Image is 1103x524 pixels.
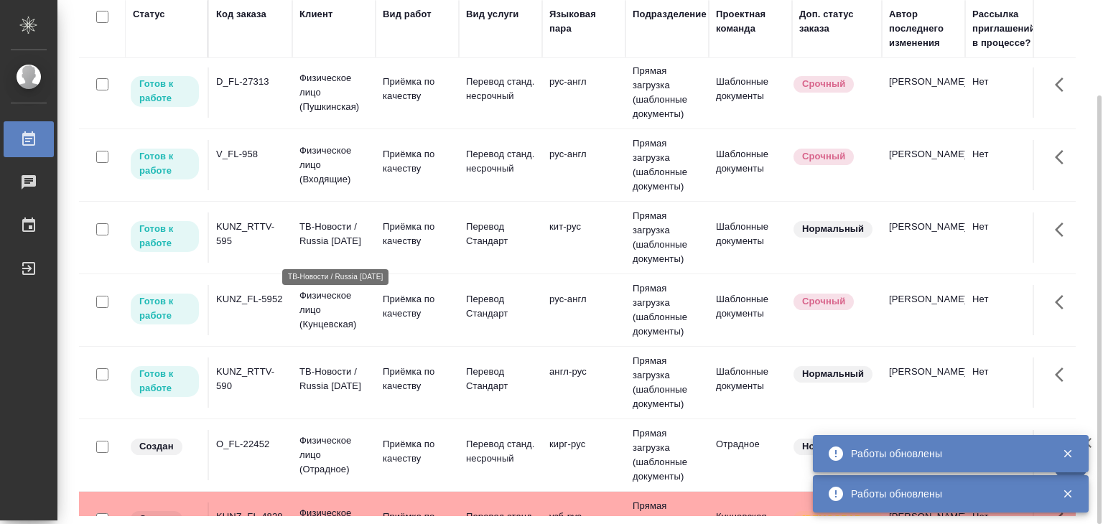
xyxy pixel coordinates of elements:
p: Физическое лицо (Кунцевская) [299,289,368,332]
button: Здесь прячутся важные кнопки [1046,212,1081,247]
div: Проектная команда [716,7,785,36]
td: Отрадное [709,430,792,480]
td: кирг-рус [542,430,625,480]
div: Работы обновлены [851,446,1041,461]
td: Нет [965,357,1048,408]
td: Прямая загрузка (шаблонные документы) [625,347,709,418]
div: Статус [133,7,165,22]
div: Исполнитель может приступить к работе [129,365,200,398]
td: кит-рус [542,212,625,263]
td: Нет [965,430,1048,480]
p: Нормальный [802,367,864,381]
div: V_FL-958 [216,147,285,162]
td: Шаблонные документы [709,140,792,190]
p: Перевод станд. несрочный [466,437,535,466]
td: Нет [965,140,1048,190]
button: Здесь прячутся важные кнопки [1046,285,1081,319]
p: Перевод Стандарт [466,220,535,248]
p: Перевод Стандарт [466,292,535,321]
button: Закрыть [1053,447,1082,460]
div: KUNZ_FL-5952 [216,292,285,307]
div: Исполнитель может приступить к работе [129,220,200,253]
td: рус-англ [542,285,625,335]
p: Приёмка по качеству [383,220,452,248]
div: Доп. статус заказа [799,7,875,36]
button: Закрыть [1053,487,1082,500]
div: KUNZ_FL-4828 [216,510,285,524]
p: Приёмка по качеству [383,292,452,321]
td: [PERSON_NAME] [882,285,965,335]
div: KUNZ_RTTV-590 [216,365,285,393]
div: Языковая пара [549,7,618,36]
p: Готов к работе [139,222,190,251]
div: Вид услуги [466,7,519,22]
td: [PERSON_NAME] [882,140,965,190]
div: Клиент [299,7,332,22]
td: Нет [965,67,1048,118]
div: Исполнитель может приступить к работе [129,75,200,108]
p: Перевод Стандарт [466,365,535,393]
td: Прямая загрузка (шаблонные документы) [625,419,709,491]
td: Прямая загрузка (шаблонные документы) [625,57,709,128]
td: [PERSON_NAME] [882,357,965,408]
td: Нет [965,212,1048,263]
td: Прямая загрузка (шаблонные документы) [625,202,709,273]
button: Здесь прячутся важные кнопки [1046,67,1081,102]
td: рус-англ [542,67,625,118]
td: Прямая загрузка (шаблонные документы) [625,129,709,201]
td: [PERSON_NAME] [882,212,965,263]
td: Шаблонные документы [709,285,792,335]
p: Срочный [802,294,845,309]
div: Исполнитель может приступить к работе [129,147,200,181]
p: ТВ-Новости / Russia [DATE] [299,365,368,393]
td: [PERSON_NAME] [882,67,965,118]
div: Рассылка приглашений в процессе? [972,7,1041,50]
p: Физическое лицо (Пушкинская) [299,71,368,114]
p: Нормальный [802,439,864,454]
p: Срочный [802,77,845,91]
td: Прямая загрузка (шаблонные документы) [625,274,709,346]
p: Приёмка по качеству [383,365,452,393]
div: O_FL-22452 [216,437,285,452]
td: англ-рус [542,357,625,408]
p: Приёмка по качеству [383,75,452,103]
p: Срочный [802,149,845,164]
td: Шаблонные документы [709,357,792,408]
div: Работы обновлены [851,487,1041,501]
p: ТВ-Новости / Russia [DATE] [299,220,368,248]
button: Здесь прячутся важные кнопки [1046,140,1081,174]
div: Исполнитель может приступить к работе [129,292,200,326]
td: Нет [965,285,1048,335]
div: Код заказа [216,7,266,22]
div: D_FL-27313 [216,75,285,89]
div: Вид работ [383,7,432,22]
p: Готов к работе [139,77,190,106]
button: Здесь прячутся важные кнопки [1046,357,1081,392]
td: Шаблонные документы [709,212,792,263]
p: Приёмка по качеству [383,147,452,176]
p: Физическое лицо (Входящие) [299,144,368,187]
p: Перевод станд. несрочный [466,147,535,176]
p: Приёмка по качеству [383,437,452,466]
div: Подразделение [633,7,707,22]
div: KUNZ_RTTV-595 [216,220,285,248]
p: Готов к работе [139,367,190,396]
p: Физическое лицо (Отрадное) [299,434,368,477]
p: Создан [139,439,174,454]
td: рус-англ [542,140,625,190]
p: Перевод станд. несрочный [466,75,535,103]
button: Здесь прячутся важные кнопки [1046,430,1081,464]
div: Заказ еще не согласован с клиентом, искать исполнителей рано [129,437,200,457]
p: Готов к работе [139,149,190,178]
div: Автор последнего изменения [889,7,958,50]
p: Готов к работе [139,294,190,323]
p: Нормальный [802,222,864,236]
td: Шаблонные документы [709,67,792,118]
